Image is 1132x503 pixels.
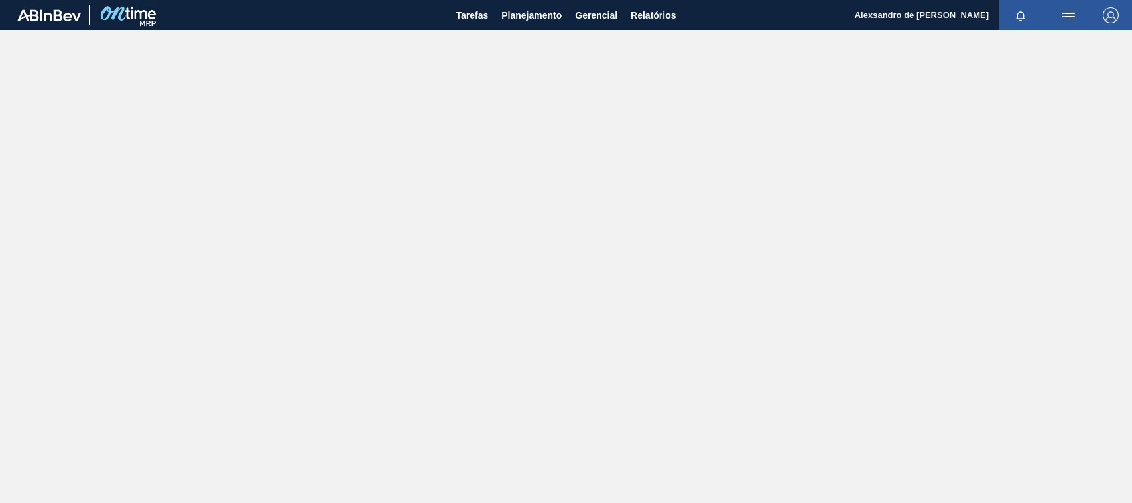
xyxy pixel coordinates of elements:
[1103,7,1119,23] img: Logout
[1060,7,1076,23] img: userActions
[999,6,1042,25] button: Notificações
[501,7,562,23] span: Planejamento
[17,9,81,21] img: TNhmsLtSVTkK8tSr43FrP2fwEKptu5GPRR3wAAAABJRU5ErkJggg==
[456,7,488,23] span: Tarefas
[631,7,676,23] span: Relatórios
[575,7,617,23] span: Gerencial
